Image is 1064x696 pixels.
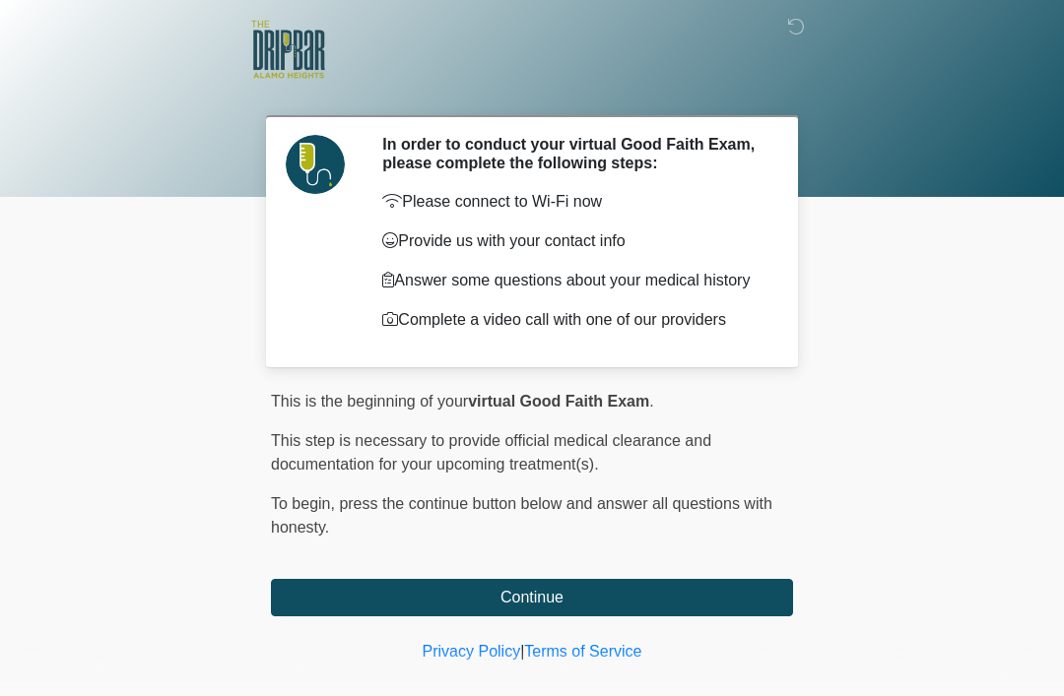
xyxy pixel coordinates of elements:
span: To begin, [271,495,339,512]
strong: virtual Good Faith Exam [468,393,649,410]
p: Provide us with your contact info [382,229,764,253]
span: This is the beginning of your [271,393,468,410]
img: Agent Avatar [286,135,345,194]
span: . [649,393,653,410]
a: Terms of Service [524,643,641,660]
span: press the continue button below and answer all questions with honesty. [271,495,772,536]
a: | [520,643,524,660]
a: Privacy Policy [423,643,521,660]
button: Continue [271,579,793,616]
img: The DRIPBaR - Alamo Heights Logo [251,15,325,85]
span: This step is necessary to provide official medical clearance and documentation for your upcoming ... [271,432,711,473]
p: Complete a video call with one of our providers [382,308,764,332]
p: Answer some questions about your medical history [382,269,764,292]
p: Please connect to Wi-Fi now [382,190,764,214]
h2: In order to conduct your virtual Good Faith Exam, please complete the following steps: [382,135,764,172]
